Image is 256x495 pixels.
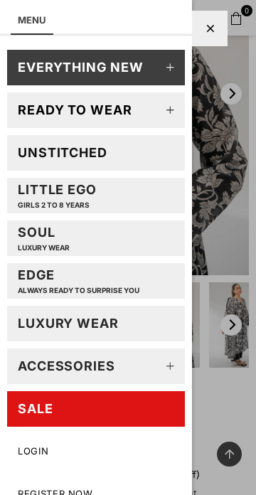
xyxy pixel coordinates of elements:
div: Unstitched [18,144,107,161]
div: Accessories [18,358,115,374]
div: Ready to wear [18,102,132,118]
a: SALE [7,391,185,427]
div: Little EGO [18,181,97,209]
a: Little EGOGIRLS 2 TO 8 YEARS [7,178,185,213]
a: Accessories [7,348,185,384]
div: EVERYTHING NEW [18,59,144,75]
div: Close Menu [192,11,228,46]
a: Ready to wear [7,92,185,128]
p: LUXURY WEAR [18,243,70,252]
div: EDGE [18,267,139,294]
p: GIRLS 2 TO 8 YEARS [18,201,97,210]
a: LUXURY WEAR [7,306,185,341]
a: EVERYTHING NEW [7,50,185,85]
a: Unstitched [7,135,185,171]
div: Soul [18,224,70,252]
div: LUXURY WEAR [18,315,119,331]
a: EDGEAlways ready to surprise you [7,263,185,299]
a: MENU [18,14,46,26]
a: LOGIN [7,434,185,469]
p: Always ready to surprise you [18,286,139,295]
div: SALE [18,400,53,417]
a: SoulLUXURY WEAR [7,220,185,256]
